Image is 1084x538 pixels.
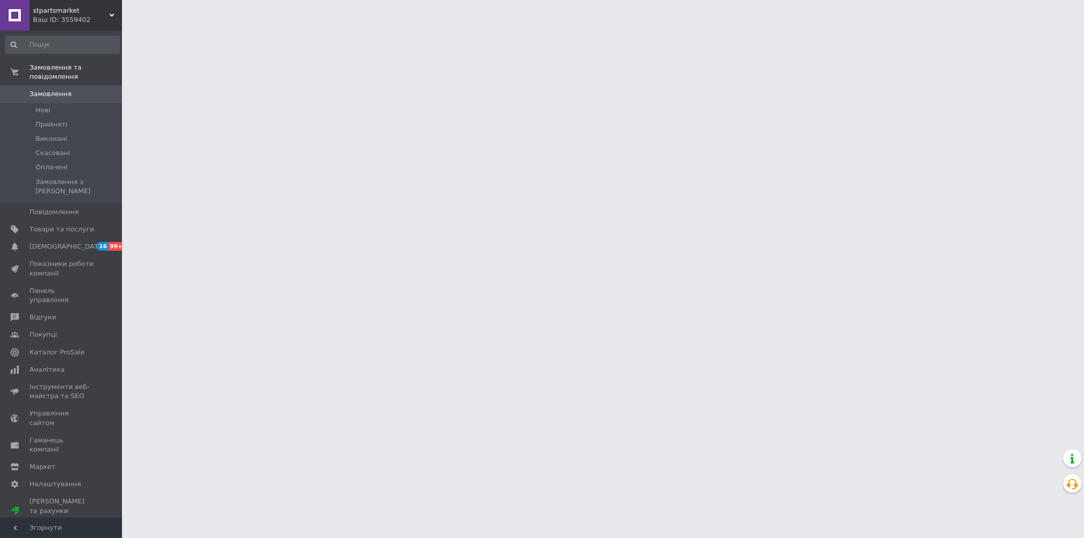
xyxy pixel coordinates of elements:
[29,436,94,454] span: Гаманець компанії
[29,348,84,357] span: Каталог ProSale
[29,330,57,339] span: Покупці
[5,36,120,54] input: Пошук
[29,462,55,471] span: Маркет
[29,207,79,217] span: Повідомлення
[29,313,56,322] span: Відгуки
[29,497,94,525] span: [PERSON_NAME] та рахунки
[97,242,108,251] span: 16
[36,148,70,158] span: Скасовані
[29,89,72,99] span: Замовлення
[29,516,94,525] div: Prom топ
[29,242,105,251] span: [DEMOGRAPHIC_DATA]
[108,242,125,251] span: 99+
[33,6,109,15] span: stpartsmarket
[29,225,94,234] span: Товари та послуги
[29,63,122,81] span: Замовлення та повідомлення
[29,480,81,489] span: Налаштування
[36,163,68,172] span: Оплачені
[36,120,67,129] span: Прийняті
[29,409,94,427] span: Управління сайтом
[36,106,50,115] span: Нові
[29,259,94,278] span: Показники роботи компанії
[36,134,67,143] span: Виконані
[29,382,94,401] span: Інструменти веб-майстра та SEO
[29,365,65,374] span: Аналітика
[36,177,119,196] span: Замовлення з [PERSON_NAME]
[33,15,122,24] div: Ваш ID: 3559402
[29,286,94,305] span: Панель управління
